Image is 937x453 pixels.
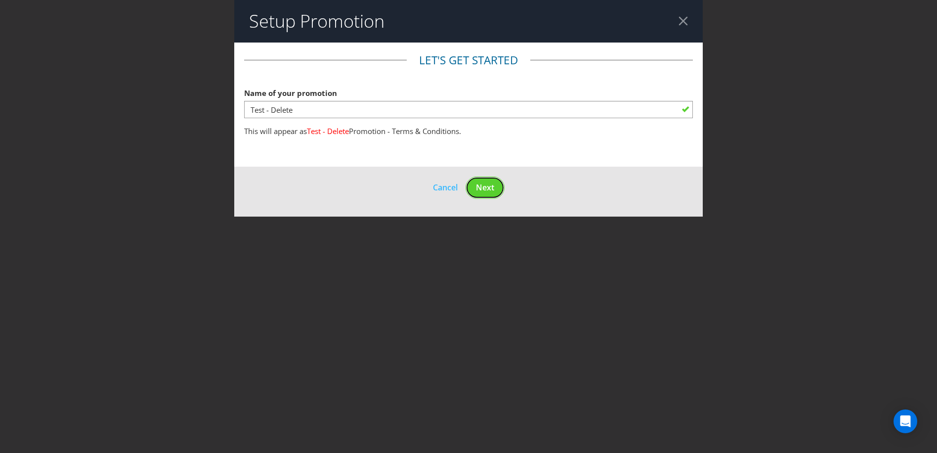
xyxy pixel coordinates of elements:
input: e.g. My Promotion [244,101,693,118]
button: Cancel [432,181,458,194]
span: Promotion - Terms & Conditions. [349,126,461,136]
div: Open Intercom Messenger [894,409,917,433]
span: Cancel [433,182,458,193]
span: Next [476,182,494,193]
legend: Let's get started [407,52,530,68]
h2: Setup Promotion [249,11,384,31]
button: Next [466,177,505,199]
span: Test - Delete [307,126,349,136]
span: Name of your promotion [244,88,337,98]
span: This will appear as [244,126,307,136]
